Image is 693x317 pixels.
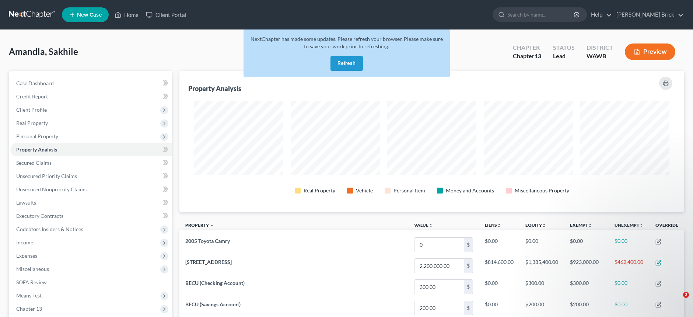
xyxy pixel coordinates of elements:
input: 0.00 [414,259,464,273]
span: NextChapter has made some updates. Please refresh your browser. Please make sure to save your wor... [251,36,443,49]
div: Chapter [513,52,541,60]
span: Credit Report [16,93,48,100]
a: SOFA Review [10,276,172,289]
span: New Case [77,12,102,18]
span: Personal Property [16,133,58,139]
span: BECU (Savings Account) [185,301,241,307]
a: Secured Claims [10,156,172,170]
i: expand_less [210,223,214,228]
div: $ [464,259,473,273]
span: Amandla, Sakhile [9,46,78,57]
i: unfold_more [428,223,433,228]
a: Property expand_less [185,222,214,228]
td: $1,385,400.00 [519,255,564,276]
div: $ [464,238,473,252]
span: Expenses [16,252,37,259]
span: Real Property [16,120,48,126]
a: Valueunfold_more [414,222,433,228]
a: Liensunfold_more [485,222,501,228]
input: Search by name... [507,8,575,21]
i: unfold_more [497,223,501,228]
th: Override [650,218,684,234]
td: $0.00 [564,234,609,255]
span: Property Analysis [16,146,57,153]
a: Executory Contracts [10,209,172,223]
span: Unsecured Nonpriority Claims [16,186,87,192]
div: Personal Item [393,187,425,194]
span: 13 [535,52,541,59]
div: Property Analysis [188,84,241,93]
span: Unsecured Priority Claims [16,173,77,179]
div: Vehicle [356,187,373,194]
span: Case Dashboard [16,80,54,86]
i: unfold_more [588,223,592,228]
span: 2005 Toyota Camry [185,238,230,244]
td: $0.00 [609,234,650,255]
a: Credit Report [10,90,172,103]
a: Property Analysis [10,143,172,156]
a: Help [587,8,612,21]
span: BECU (Checking Account) [185,280,245,286]
input: 0.00 [414,301,464,315]
a: Case Dashboard [10,77,172,90]
td: $0.00 [519,234,564,255]
span: Client Profile [16,107,47,113]
div: $ [464,280,473,294]
a: Client Portal [142,8,190,21]
span: Codebtors Insiders & Notices [16,226,83,232]
span: Lawsuits [16,199,36,206]
a: Lawsuits [10,196,172,209]
span: Secured Claims [16,160,52,166]
div: Chapter [513,43,541,52]
td: $0.00 [479,234,519,255]
input: 0.00 [414,238,464,252]
div: Status [553,43,575,52]
a: Equityunfold_more [525,222,546,228]
i: unfold_more [639,223,644,228]
span: Means Test [16,292,42,299]
a: Unsecured Priority Claims [10,170,172,183]
a: Exemptunfold_more [570,222,592,228]
iframe: Intercom live chat [668,292,686,310]
a: Home [111,8,142,21]
div: Miscellaneous Property [515,187,569,194]
a: Unsecured Nonpriority Claims [10,183,172,196]
button: Preview [625,43,675,60]
td: $814,600.00 [479,255,519,276]
span: [STREET_ADDRESS] [185,259,232,265]
span: SOFA Review [16,279,47,285]
div: Lead [553,52,575,60]
div: Money and Accounts [446,187,494,194]
a: [PERSON_NAME] Brick [613,8,684,21]
input: 0.00 [414,280,464,294]
td: $0.00 [479,276,519,297]
a: Unexemptunfold_more [615,222,644,228]
div: $ [464,301,473,315]
span: Chapter 13 [16,306,42,312]
span: Miscellaneous [16,266,49,272]
button: Refresh [330,56,363,71]
td: $300.00 [519,276,564,297]
span: 2 [683,292,689,298]
div: WAWB [587,52,613,60]
span: Income [16,239,33,245]
div: Real Property [304,187,335,194]
span: Executory Contracts [16,213,63,219]
div: District [587,43,613,52]
i: unfold_more [542,223,546,228]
